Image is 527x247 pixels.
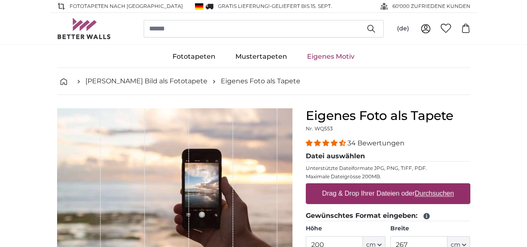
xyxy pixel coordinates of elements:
span: - [270,3,332,9]
img: Deutschland [195,3,203,10]
label: Breite [390,225,470,233]
span: GRATIS Lieferung! [218,3,270,9]
span: 34 Bewertungen [347,139,405,147]
span: Nr. WQ553 [306,125,333,132]
a: Eigenes Foto als Tapete [221,76,300,86]
span: Fototapeten nach [GEOGRAPHIC_DATA] [70,2,183,10]
label: Drag & Drop Ihrer Dateien oder [319,185,457,202]
u: Durchsuchen [415,190,454,197]
p: Maximale Dateigrösse 200MB. [306,173,470,180]
nav: breadcrumbs [57,68,470,95]
span: 4.32 stars [306,139,347,147]
h1: Eigenes Foto als Tapete [306,108,470,123]
legend: Datei auswählen [306,151,470,162]
span: 60'000 ZUFRIEDENE KUNDEN [392,2,470,10]
a: Fototapeten [162,46,225,67]
legend: Gewünschtes Format eingeben: [306,211,470,221]
a: Mustertapeten [225,46,297,67]
a: [PERSON_NAME] Bild als Fototapete [85,76,207,86]
button: (de) [390,21,416,36]
span: Geliefert bis 15. Sept. [272,3,332,9]
a: Eigenes Motiv [297,46,365,67]
p: Unterstützte Dateiformate JPG, PNG, TIFF, PDF. [306,165,470,172]
label: Höhe [306,225,385,233]
img: Betterwalls [57,18,111,39]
